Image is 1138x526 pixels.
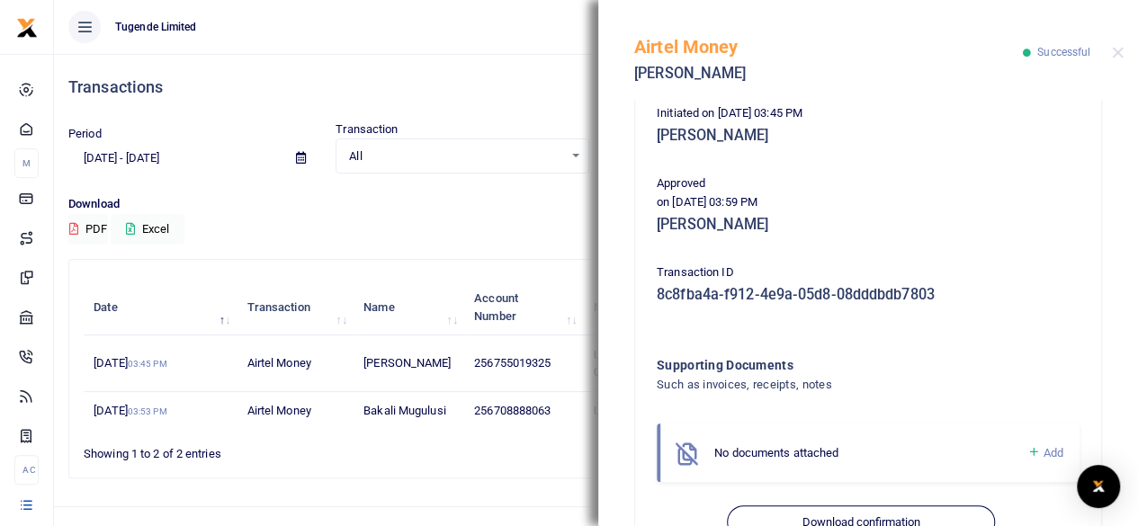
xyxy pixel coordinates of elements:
[111,214,184,245] button: Excel
[128,359,167,369] small: 03:45 PM
[247,404,311,417] span: Airtel Money
[128,406,167,416] small: 03:53 PM
[68,195,1124,214] p: Download
[16,17,38,39] img: logo-small
[1077,465,1120,508] div: Open Intercom Messenger
[84,435,504,463] div: Showing 1 to 2 of 2 entries
[714,446,838,459] span: No documents attached
[68,77,1124,97] h4: Transactions
[594,404,644,417] span: UGD622X
[94,356,166,370] span: [DATE]
[354,280,464,335] th: Name: activate to sort column ascending
[474,356,551,370] span: 256755019325
[108,19,204,35] span: Tugende Limited
[657,216,1080,234] h5: [PERSON_NAME]
[657,355,1007,375] h4: Supporting Documents
[1112,47,1124,58] button: Close
[1037,46,1090,58] span: Successful
[363,404,446,417] span: Bakali Mugulusi
[657,104,1080,123] p: Initiated on [DATE] 03:45 PM
[14,148,39,178] li: M
[1044,446,1063,459] span: Add
[464,280,584,335] th: Account Number: activate to sort column ascending
[657,127,1080,145] h5: [PERSON_NAME]
[94,404,166,417] span: [DATE]
[84,280,237,335] th: Date: activate to sort column descending
[247,356,311,370] span: Airtel Money
[68,143,282,174] input: select period
[594,348,676,379] span: UGD622X TLUG 016276
[657,174,1080,193] p: Approved
[363,356,451,370] span: [PERSON_NAME]
[657,263,1080,282] p: Transaction ID
[474,404,551,417] span: 256708888063
[634,65,1023,83] h5: [PERSON_NAME]
[237,280,354,335] th: Transaction: activate to sort column ascending
[68,214,108,245] button: PDF
[657,286,1080,304] h5: 8c8fba4a-f912-4e9a-05d8-08dddbdb7803
[336,120,398,138] label: Transaction
[583,280,717,335] th: Memo: activate to sort column ascending
[16,20,38,33] a: logo-small logo-large logo-large
[657,193,1080,212] p: on [DATE] 03:59 PM
[657,375,1007,395] h4: Such as invoices, receipts, notes
[634,36,1023,58] h5: Airtel Money
[68,125,102,143] label: Period
[14,455,39,485] li: Ac
[1026,442,1063,463] a: Add
[349,147,562,165] span: All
